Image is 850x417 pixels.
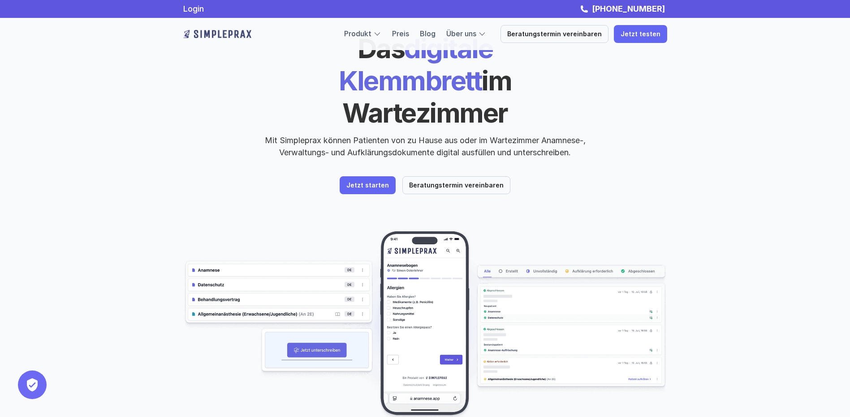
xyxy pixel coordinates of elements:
a: Login [183,4,204,13]
a: Über uns [446,29,476,38]
p: Mit Simpleprax können Patienten von zu Hause aus oder im Wartezimmer Anamnese-, Verwaltungs- und ... [257,134,593,158]
a: Jetzt testen [614,25,667,43]
p: Jetzt starten [346,182,389,189]
p: Beratungstermin vereinbaren [507,30,602,38]
a: Produkt [344,29,371,38]
p: Jetzt testen [621,30,660,38]
a: Blog [420,29,436,38]
strong: [PHONE_NUMBER] [592,4,665,13]
span: im Wartezimmer [342,64,516,129]
a: Beratungstermin vereinbaren [402,176,510,194]
p: Beratungstermin vereinbaren [409,182,504,189]
h1: digitale Klemmbrett [271,32,580,129]
a: Jetzt starten [340,176,396,194]
a: [PHONE_NUMBER] [590,4,667,13]
a: Beratungstermin vereinbaren [501,25,608,43]
a: Preis [392,29,409,38]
